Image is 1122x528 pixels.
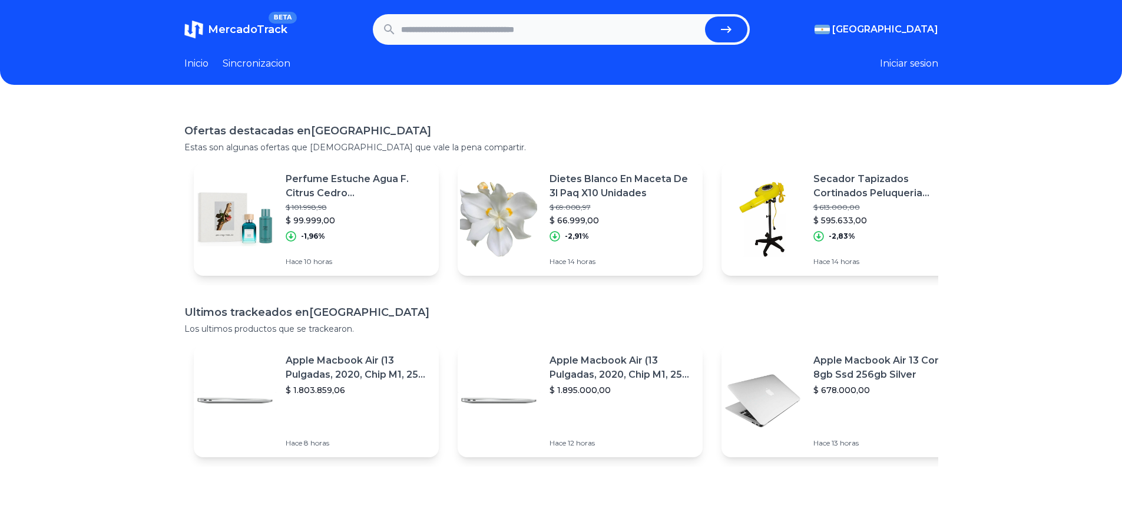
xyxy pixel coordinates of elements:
p: -2,91% [565,232,589,241]
p: $ 1.803.859,06 [286,384,429,396]
p: Dietes Blanco En Maceta De 3l Paq X10 Unidades [550,172,693,200]
a: Featured imageDietes Blanco En Maceta De 3l Paq X10 Unidades$ 69.008,97$ 66.999,00-2,91%Hace 14 h... [458,163,703,276]
p: Estas son algunas ofertas que [DEMOGRAPHIC_DATA] que vale la pena compartir. [184,141,938,153]
button: [GEOGRAPHIC_DATA] [815,22,938,37]
a: Featured imagePerfume Estuche Agua F. Citrus Cedro [PERSON_NAME] 120ml Orig$ 101.998,98$ 99.999,0... [194,163,439,276]
img: Featured image [458,359,540,442]
p: Hace 8 horas [286,438,429,448]
p: Apple Macbook Air (13 Pulgadas, 2020, Chip M1, 256 Gb De Ssd, 8 Gb De Ram) - Plata [550,354,693,382]
a: Featured imageApple Macbook Air 13 Core I5 8gb Ssd 256gb Silver$ 678.000,00Hace 13 horas [721,344,967,457]
p: Apple Macbook Air (13 Pulgadas, 2020, Chip M1, 256 Gb De Ssd, 8 Gb De Ram) - Plata [286,354,429,382]
img: Featured image [194,178,276,260]
p: Apple Macbook Air 13 Core I5 8gb Ssd 256gb Silver [813,354,957,382]
a: Sincronizacion [223,57,290,71]
a: Featured imageApple Macbook Air (13 Pulgadas, 2020, Chip M1, 256 Gb De Ssd, 8 Gb De Ram) - Plata$... [458,344,703,457]
p: -1,96% [301,232,325,241]
p: Hace 13 horas [813,438,957,448]
img: Featured image [458,178,540,260]
h1: Ultimos trackeados en [GEOGRAPHIC_DATA] [184,304,938,321]
p: $ 66.999,00 [550,214,693,226]
a: MercadoTrackBETA [184,20,287,39]
span: [GEOGRAPHIC_DATA] [832,22,938,37]
p: Perfume Estuche Agua F. Citrus Cedro [PERSON_NAME] 120ml Orig [286,172,429,200]
p: $ 99.999,00 [286,214,429,226]
p: Hace 14 horas [813,257,957,266]
p: Los ultimos productos que se trackearon. [184,323,938,335]
p: Hace 14 horas [550,257,693,266]
img: Featured image [194,359,276,442]
p: Hace 12 horas [550,438,693,448]
img: MercadoTrack [184,20,203,39]
a: Featured imageSecador Tapizados Cortinados Peluqueria Canina 2807 Dixter$ 613.000,00$ 595.633,00-... [721,163,967,276]
img: Featured image [721,359,804,442]
p: $ 678.000,00 [813,384,957,396]
button: Iniciar sesion [880,57,938,71]
p: Hace 10 horas [286,257,429,266]
span: MercadoTrack [208,23,287,36]
h1: Ofertas destacadas en [GEOGRAPHIC_DATA] [184,123,938,139]
p: $ 101.998,98 [286,203,429,212]
p: Secador Tapizados Cortinados Peluqueria Canina 2807 Dixter [813,172,957,200]
p: $ 1.895.000,00 [550,384,693,396]
a: Featured imageApple Macbook Air (13 Pulgadas, 2020, Chip M1, 256 Gb De Ssd, 8 Gb De Ram) - Plata$... [194,344,439,457]
span: BETA [269,12,296,24]
p: $ 69.008,97 [550,203,693,212]
img: Argentina [815,25,830,34]
p: -2,83% [829,232,855,241]
p: $ 613.000,00 [813,203,957,212]
img: Featured image [721,178,804,260]
a: Inicio [184,57,208,71]
p: $ 595.633,00 [813,214,957,226]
